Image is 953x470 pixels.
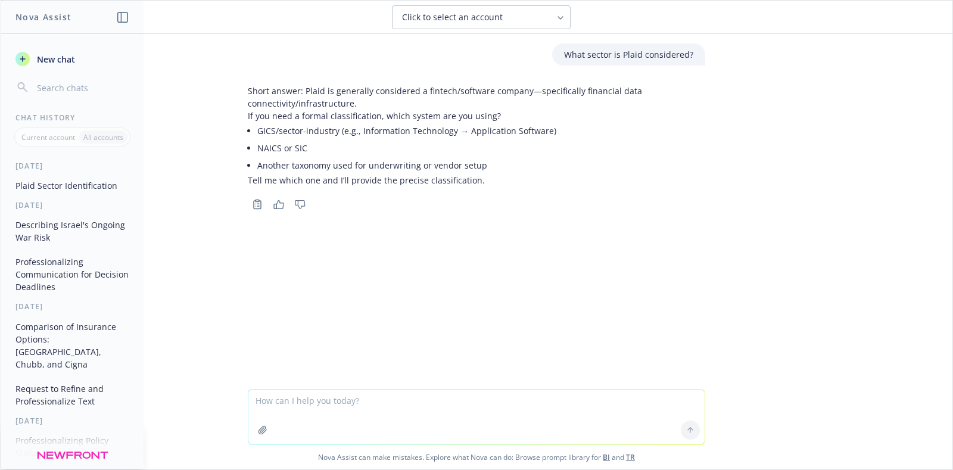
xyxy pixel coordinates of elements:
[1,113,144,123] div: Chat History
[291,196,310,213] button: Thumbs down
[257,139,705,157] li: NAICS or SIC
[15,11,71,23] h1: Nova Assist
[402,11,503,23] span: Click to select an account
[21,132,75,142] p: Current account
[83,132,123,142] p: All accounts
[257,157,705,174] li: Another taxonomy used for underwriting or vendor setup
[11,431,134,463] button: Professionalizing Policy Status Update
[1,161,144,171] div: [DATE]
[11,48,134,70] button: New chat
[35,53,75,66] span: New chat
[248,110,705,122] p: If you need a formal classification, which system are you using?
[11,176,134,195] button: Plaid Sector Identification
[257,122,705,139] li: GICS/sector-industry (e.g., Information Technology → Application Software)
[1,301,144,312] div: [DATE]
[626,452,635,462] a: TR
[248,85,705,110] p: Short answer: Plaid is generally considered a fintech/software company—specifically financial dat...
[248,174,705,186] p: Tell me which one and I’ll provide the precise classification.
[35,79,129,96] input: Search chats
[1,200,144,210] div: [DATE]
[11,317,134,374] button: Comparison of Insurance Options: [GEOGRAPHIC_DATA], Chubb, and Cigna
[5,445,948,469] span: Nova Assist can make mistakes. Explore what Nova can do: Browse prompt library for and
[564,48,693,61] p: What sector is Plaid considered?
[1,416,144,426] div: [DATE]
[392,5,571,29] button: Click to select an account
[603,452,610,462] a: BI
[11,379,134,411] button: Request to Refine and Professionalize Text
[11,252,134,297] button: Professionalizing Communication for Decision Deadlines
[11,215,134,247] button: Describing Israel's Ongoing War Risk
[252,199,263,210] svg: Copy to clipboard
